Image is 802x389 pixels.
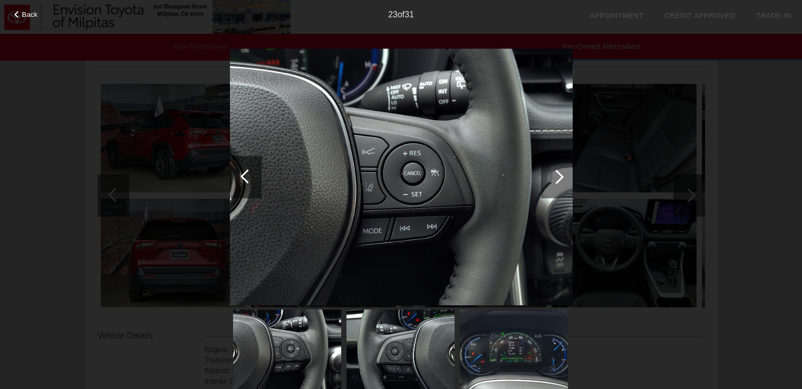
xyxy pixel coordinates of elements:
[230,48,573,306] img: image.aspx
[664,12,735,20] a: Credit Approved
[590,12,643,20] a: Appointment
[22,11,38,18] span: Back
[404,10,414,19] span: 31
[756,12,791,20] a: Trade-In
[388,10,398,19] span: 23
